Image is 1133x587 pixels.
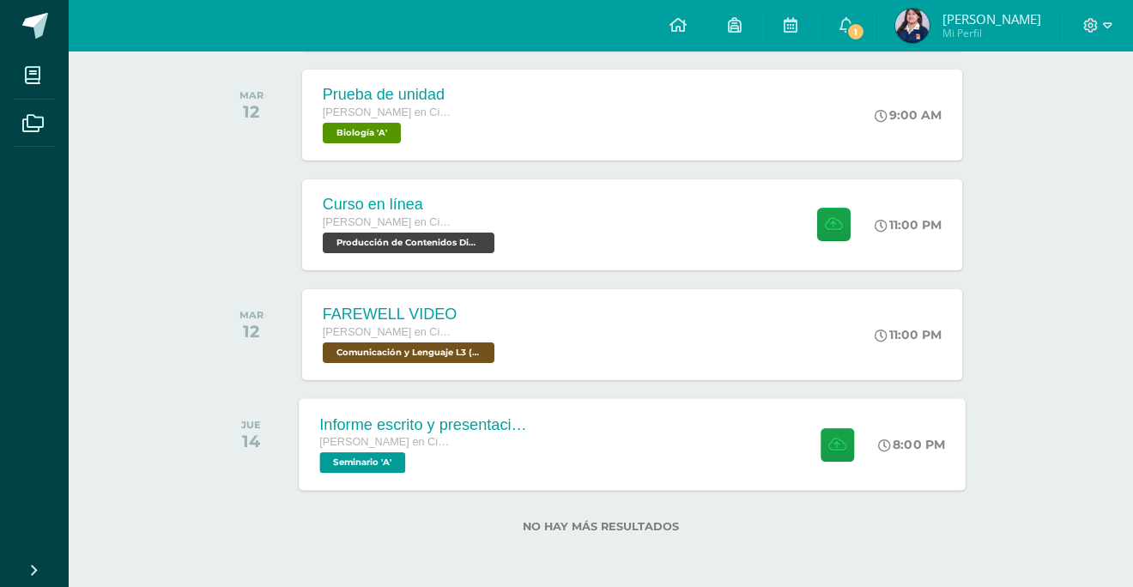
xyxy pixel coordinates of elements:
[323,216,451,228] span: [PERSON_NAME] en Ciencias y Letras con Orientación en Computación
[942,10,1041,27] span: [PERSON_NAME]
[878,437,945,452] div: 8:00 PM
[323,123,401,143] span: Biología 'A'
[323,326,451,338] span: [PERSON_NAME] en Ciencias y Letras con Orientación en Computación
[241,431,261,451] div: 14
[323,342,494,363] span: Comunicación y Lenguaje L3 (Inglés Técnico) 5 'A'
[239,309,264,321] div: MAR
[319,415,527,433] div: Informe escrito y presentación final
[239,101,264,122] div: 12
[875,107,942,123] div: 9:00 AM
[323,233,494,253] span: Producción de Contenidos Digitales 'A'
[319,436,450,448] span: [PERSON_NAME] en Ciencias y Letras con Orientación en Computación
[846,22,865,41] span: 1
[895,9,930,43] img: 3067264afe85927ab4ceda1074e1bfba.png
[319,452,405,473] span: Seminario 'A'
[875,327,942,342] div: 11:00 PM
[239,89,264,101] div: MAR
[239,321,264,342] div: 12
[323,106,451,118] span: [PERSON_NAME] en Ciencias y Letras con Orientación en Computación
[875,217,942,233] div: 11:00 PM
[323,306,499,324] div: FAREWELL VIDEO
[323,196,499,214] div: Curso en línea
[213,520,990,533] label: No hay más resultados
[323,86,451,104] div: Prueba de unidad
[241,419,261,431] div: JUE
[942,26,1041,40] span: Mi Perfil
